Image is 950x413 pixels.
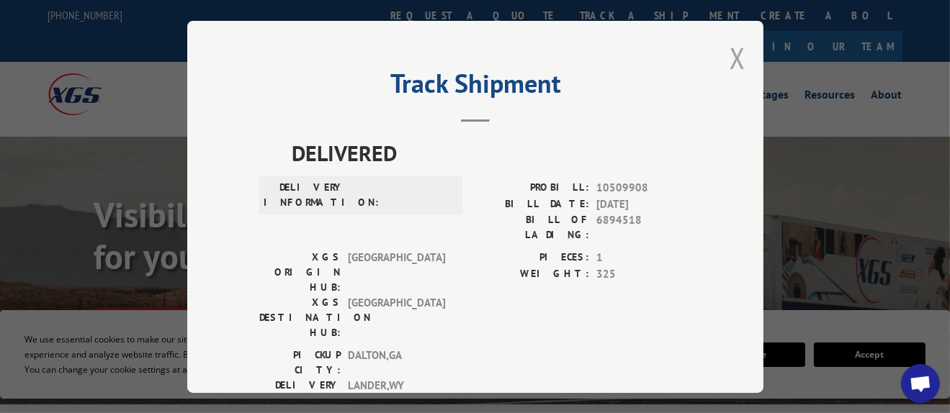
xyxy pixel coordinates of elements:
span: DALTON , GA [348,348,445,378]
h2: Track Shipment [259,73,691,101]
label: WEIGHT: [475,265,589,282]
span: [DATE] [596,196,691,212]
button: Close modal [730,39,745,77]
label: PROBILL: [475,180,589,196]
label: DELIVERY CITY: [259,378,341,408]
span: 1 [596,250,691,266]
span: [GEOGRAPHIC_DATA] [348,250,445,295]
span: 6894518 [596,212,691,242]
span: DELIVERED [292,137,691,169]
label: BILL DATE: [475,196,589,212]
span: 325 [596,265,691,282]
span: [GEOGRAPHIC_DATA] [348,295,445,340]
div: Open chat [901,364,940,403]
label: DELIVERY INFORMATION: [264,180,345,210]
label: PICKUP CITY: [259,348,341,378]
label: XGS DESTINATION HUB: [259,295,341,340]
span: LANDER , WY [348,378,445,408]
label: XGS ORIGIN HUB: [259,250,341,295]
label: BILL OF LADING: [475,212,589,242]
span: 10509908 [596,180,691,196]
label: PIECES: [475,250,589,266]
